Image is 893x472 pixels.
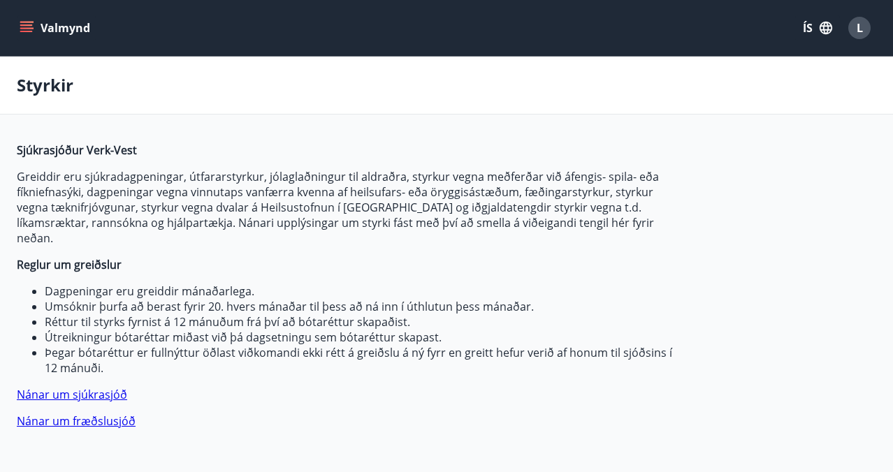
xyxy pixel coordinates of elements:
[45,283,676,299] li: Dagpeningar eru greiddir mánaðarlega.
[17,15,96,40] button: menu
[17,142,137,158] strong: Sjúkrasjóður Verk-Vest
[45,330,676,345] li: Útreikningur bótaréttar miðast við þá dagsetningu sem bótaréttur skapast.
[843,11,876,45] button: L
[45,345,676,376] li: Þegar bótaréttur er fullnýttur öðlast viðkomandi ekki rétt á greiðslu á ný fyrr en greitt hefur v...
[795,15,840,40] button: ÍS
[45,314,676,330] li: Réttur til styrks fyrnist á 12 mánuðum frá því að bótaréttur skapaðist.
[17,387,127,402] a: Nánar um sjúkrasjóð
[17,413,136,429] a: Nánar um fræðslusjóð
[17,73,73,97] p: Styrkir
[45,299,676,314] li: Umsóknir þurfa að berast fyrir 20. hvers mánaðar til þess að ná inn í úthlutun þess mánaðar.
[17,169,676,246] p: Greiddir eru sjúkradagpeningar, útfararstyrkur, jólaglaðningur til aldraðra, styrkur vegna meðfer...
[17,257,122,272] strong: Reglur um greiðslur
[857,20,863,36] span: L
